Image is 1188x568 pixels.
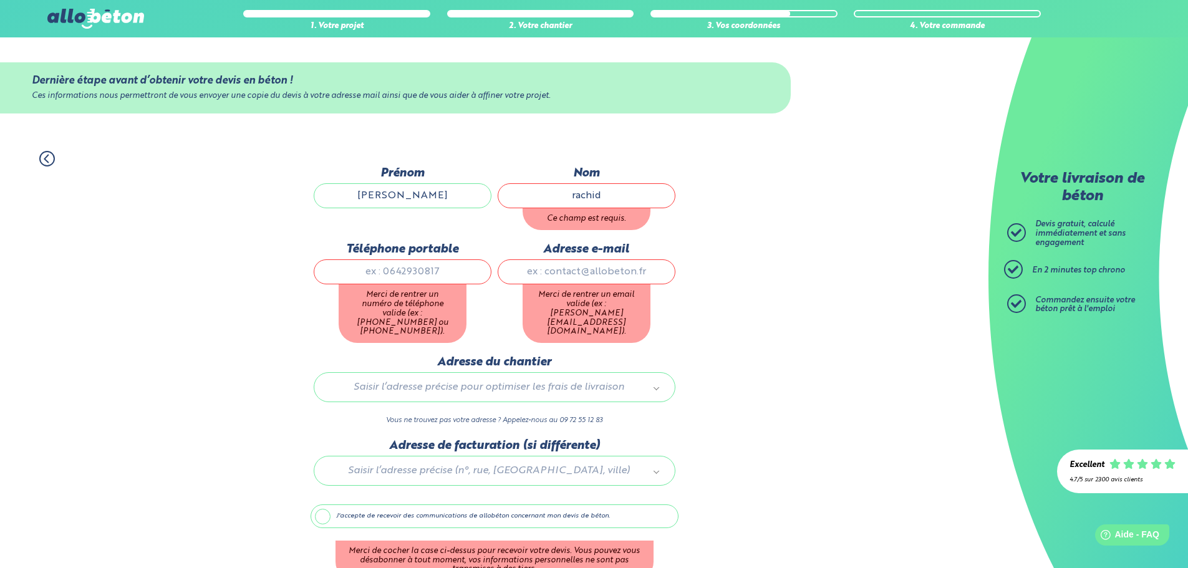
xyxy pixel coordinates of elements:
[498,259,675,284] input: ex : contact@allobeton.fr
[523,208,650,230] div: Ce champ est requis.
[311,504,679,528] label: J'accepte de recevoir des communications de allobéton concernant mon devis de béton.
[523,284,650,343] div: Merci de rentrer un email valide (ex : [PERSON_NAME][EMAIL_ADDRESS][DOMAIN_NAME]).
[32,75,760,87] div: Dernière étape avant d’obtenir votre devis en béton !
[498,243,675,256] label: Adresse e-mail
[32,92,760,101] div: Ces informations nous permettront de vous envoyer une copie du devis à votre adresse mail ainsi q...
[314,243,491,256] label: Téléphone portable
[314,259,491,284] input: ex : 0642930817
[650,22,838,31] div: 3. Vos coordonnées
[1077,519,1174,554] iframe: Help widget launcher
[47,9,143,29] img: allobéton
[447,22,634,31] div: 2. Votre chantier
[243,22,430,31] div: 1. Votre projet
[327,379,662,395] a: Saisir l’adresse précise pour optimiser les frais de livraison
[314,355,675,369] label: Adresse du chantier
[498,166,675,180] label: Nom
[332,379,646,395] span: Saisir l’adresse précise pour optimiser les frais de livraison
[339,284,466,343] div: Merci de rentrer un numéro de téléphone valide (ex : [PHONE_NUMBER] ou [PHONE_NUMBER]).
[314,166,491,180] label: Prénom
[854,22,1041,31] div: 4. Votre commande
[314,183,491,208] input: Quel est votre prénom ?
[314,415,675,426] p: Vous ne trouvez pas votre adresse ? Appelez-nous au 09 72 55 12 83
[498,183,675,208] input: Quel est votre nom de famille ?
